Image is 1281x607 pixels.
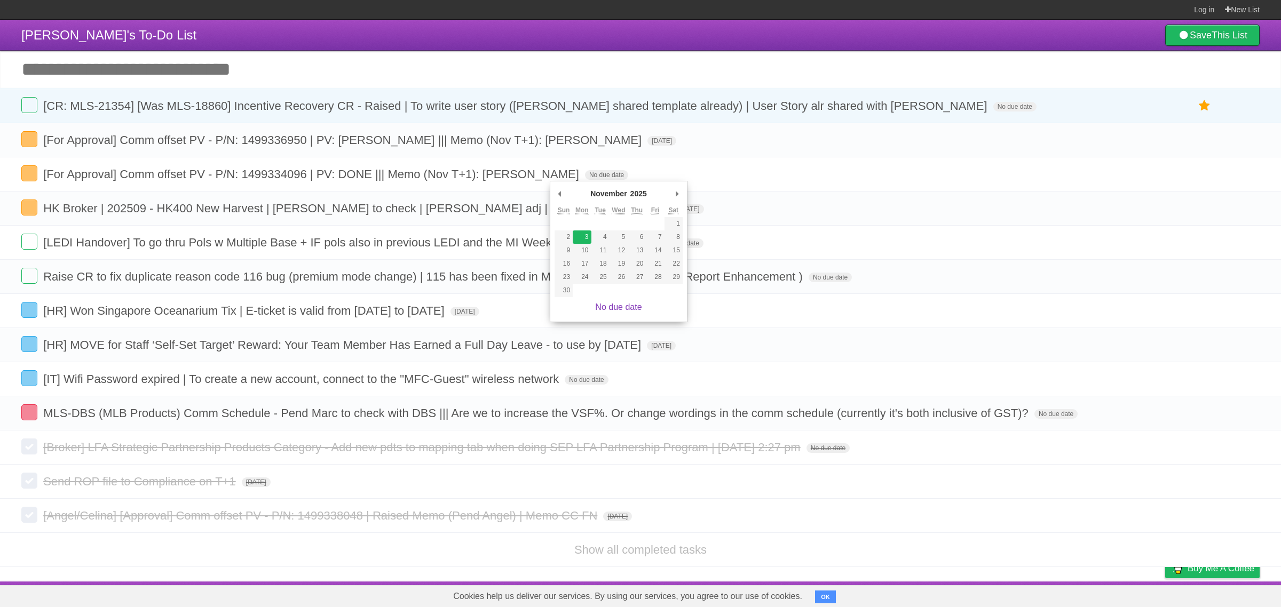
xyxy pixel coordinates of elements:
span: [DATE] [647,341,676,350]
span: [PERSON_NAME]'s To-Do List [21,28,196,42]
button: 3 [573,230,591,244]
button: 22 [665,257,683,270]
button: 19 [610,257,628,270]
button: 1 [665,217,683,230]
button: 17 [573,257,591,270]
div: November [589,186,628,202]
label: Done [21,97,37,113]
span: Cookies help us deliver our services. By using our services, you agree to our use of cookies. [442,586,813,607]
button: 7 [646,230,664,244]
span: [HR] Won Singapore Oceanarium Tix | E-ticket is valid from [DATE] to [DATE] [43,304,447,317]
span: [DATE] [603,512,632,521]
a: Suggest a feature [1192,584,1260,604]
button: 12 [610,244,628,257]
button: 23 [555,270,573,284]
label: Done [21,370,37,386]
abbr: Wednesday [612,206,625,214]
button: 30 [555,284,573,297]
button: 14 [646,244,664,257]
button: 2 [555,230,573,244]
span: [DATE] [242,477,271,487]
span: No due date [565,375,608,385]
span: [HR] MOVE for Staff ‘Self-Set Target’ Reward: Your Team Member Has Earned a Full Day Leave - to u... [43,338,644,352]
div: 2025 [629,186,649,202]
abbr: Thursday [631,206,643,214]
button: 16 [555,257,573,270]
button: 20 [628,257,646,270]
a: SaveThis List [1165,25,1260,46]
button: 27 [628,270,646,284]
span: [IT] Wifi Password expired | To create a new account, connect to the "MFC-Guest" wireless network [43,372,562,386]
a: Privacy [1151,584,1179,604]
button: 21 [646,257,664,270]
span: [For Approval] Comm offset PV - P/N: 1499334096 | PV: DONE ||| Memo (Nov T+1): [PERSON_NAME] [43,167,582,181]
button: 8 [665,230,683,244]
button: 9 [555,244,573,257]
abbr: Monday [575,206,589,214]
button: 15 [665,244,683,257]
label: Done [21,234,37,250]
button: 24 [573,270,591,284]
span: [Angel/Celina] [Approval] Comm offset PV - P/N: 1499338048 | Raised Memo (Pend Angel) | Memo CC FN [43,509,600,522]
button: 11 [591,244,610,257]
label: Star task [1195,97,1215,115]
label: Done [21,199,37,215]
abbr: Tuesday [595,206,605,214]
abbr: Saturday [668,206,678,214]
span: [Broker] LFA Strategic Partnership Products Category - Add new pdts to mapping tab when doing SEP... [43,441,803,454]
span: Raise CR to fix duplicate reason code 116 bug (premium mode change) | 115 has been fixed in MSPB-... [43,270,805,283]
span: [For Approval] Comm offset PV - P/N: 1499336950 | PV: [PERSON_NAME] ||| Memo (Nov T+1): [PERSON_N... [43,133,644,147]
span: [DATE] [647,136,676,146]
label: Done [21,302,37,318]
a: No due date [595,302,642,312]
span: Send ROP file to Compliance on T+1 [43,475,239,488]
span: No due date [993,102,1037,111]
label: Done [21,336,37,352]
span: [CR: MLS-21354] [Was MLS-18860] Incentive Recovery CR - Raised | To write user story ([PERSON_NAM... [43,99,990,113]
span: No due date [806,443,850,453]
label: Done [21,473,37,489]
span: [LEDI Handover] To go thru Pols w Multiple Base + IF pols also in previous LEDI and the MI Weekly... [43,236,657,249]
a: Buy me a coffee [1165,558,1260,578]
span: No due date [809,273,852,282]
label: Done [21,131,37,147]
button: 13 [628,244,646,257]
abbr: Sunday [558,206,570,214]
button: 18 [591,257,610,270]
span: HK Broker | 202509 - HK400 New Harvest | [PERSON_NAME] to check | [PERSON_NAME] adj | PV: [PERSON... [43,202,672,215]
button: 4 [591,230,610,244]
label: Done [21,268,37,284]
span: MLS-DBS (MLB Products) Comm Schedule - Pend Marc to check with DBS ||| Are we to increase the VSF... [43,406,1031,420]
label: Done [21,165,37,181]
span: [DATE] [450,307,479,316]
button: Previous Month [555,186,565,202]
button: 6 [628,230,646,244]
a: Show all completed tasks [574,543,707,556]
span: [DATE] [675,204,704,214]
button: OK [815,590,836,603]
button: 29 [665,270,683,284]
button: 10 [573,244,591,257]
button: 5 [610,230,628,244]
button: 28 [646,270,664,284]
b: This List [1212,30,1247,41]
span: No due date [1034,409,1078,419]
img: Buy me a coffee [1171,559,1185,577]
button: Next Month [672,186,683,202]
label: Done [21,404,37,420]
button: 25 [591,270,610,284]
button: 26 [610,270,628,284]
a: About [1023,584,1046,604]
a: Terms [1115,584,1138,604]
a: Developers [1058,584,1102,604]
abbr: Friday [651,206,659,214]
label: Done [21,438,37,454]
label: Done [21,507,37,523]
span: Buy me a coffee [1188,559,1254,578]
span: No due date [585,170,628,180]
